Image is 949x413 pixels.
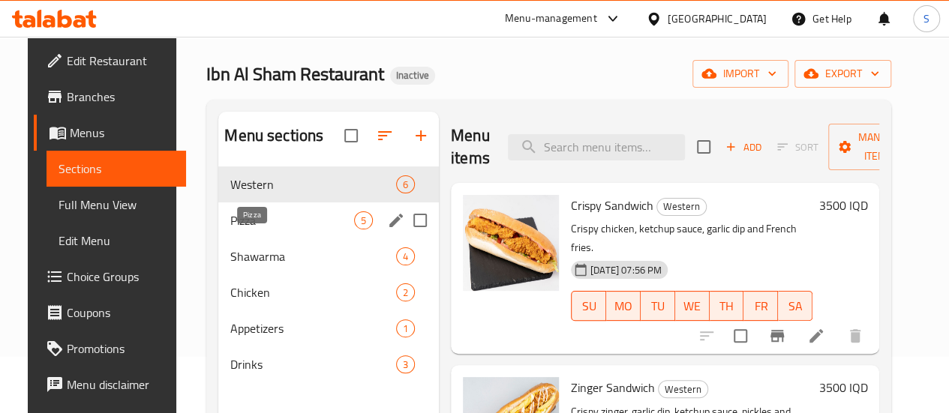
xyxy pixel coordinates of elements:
[778,291,812,321] button: SA
[34,79,186,115] a: Branches
[206,57,384,91] span: Ibn Al Sham Restaurant
[508,134,685,160] input: search
[828,124,929,170] button: Manage items
[571,291,606,321] button: SU
[451,124,490,169] h2: Menu items
[578,295,600,317] span: SU
[641,291,675,321] button: TU
[34,43,186,79] a: Edit Restaurant
[656,198,707,216] div: Western
[463,195,559,291] img: Crispy Sandwich
[47,151,186,187] a: Sections
[335,120,367,151] span: Select all sections
[397,250,414,264] span: 4
[806,64,879,83] span: export
[390,69,435,82] span: Inactive
[390,67,435,85] div: Inactive
[397,286,414,300] span: 2
[218,160,439,388] nav: Menu sections
[658,380,708,398] div: Western
[67,376,174,394] span: Menu disclaimer
[668,10,767,27] div: [GEOGRAPHIC_DATA]
[749,295,772,317] span: FR
[34,331,186,367] a: Promotions
[354,211,373,229] div: items
[47,187,186,223] a: Full Menu View
[47,223,186,259] a: Edit Menu
[716,295,738,317] span: TH
[230,175,396,193] span: Western
[218,346,439,382] div: Drinks3
[719,136,767,159] span: Add item
[70,124,174,142] span: Menus
[571,194,653,217] span: Crispy Sandwich
[923,10,929,27] span: S
[396,283,415,301] div: items
[59,160,174,178] span: Sections
[743,291,778,321] button: FR
[403,118,439,154] button: Add section
[397,358,414,372] span: 3
[692,60,788,88] button: import
[704,64,776,83] span: import
[230,283,396,301] span: Chicken
[396,247,415,265] div: items
[675,291,710,321] button: WE
[59,196,174,214] span: Full Menu View
[840,128,917,166] span: Manage items
[681,295,704,317] span: WE
[224,124,323,147] h2: Menu sections
[59,232,174,250] span: Edit Menu
[34,115,186,151] a: Menus
[767,136,828,159] span: Select section first
[571,220,812,257] p: Crispy chicken, ketchup sauce, garlic dip and French fries.
[719,136,767,159] button: Add
[67,268,174,286] span: Choice Groups
[230,355,396,373] span: Drinks
[584,263,668,277] span: [DATE] 07:56 PM
[784,295,806,317] span: SA
[396,355,415,373] div: items
[837,318,873,354] button: delete
[34,367,186,403] a: Menu disclaimer
[385,209,407,232] button: edit
[818,195,867,216] h6: 3500 IQD
[34,259,186,295] a: Choice Groups
[396,175,415,193] div: items
[505,10,597,28] div: Menu-management
[230,211,354,229] span: Pizza
[67,52,174,70] span: Edit Restaurant
[647,295,669,317] span: TU
[397,322,414,336] span: 1
[67,88,174,106] span: Branches
[230,247,396,265] span: Shawarma
[759,318,795,354] button: Branch-specific-item
[67,304,174,322] span: Coupons
[688,131,719,163] span: Select section
[218,238,439,274] div: Shawarma4
[818,377,867,398] h6: 3500 IQD
[355,214,372,228] span: 5
[367,118,403,154] span: Sort sections
[218,202,439,238] div: Pizza5edit
[67,340,174,358] span: Promotions
[794,60,891,88] button: export
[230,319,396,337] span: Appetizers
[725,320,756,352] span: Select to update
[396,319,415,337] div: items
[218,274,439,310] div: Chicken2
[657,198,706,215] span: Western
[218,166,439,202] div: Western6
[723,139,764,156] span: Add
[218,310,439,346] div: Appetizers1
[34,295,186,331] a: Coupons
[710,291,744,321] button: TH
[606,291,641,321] button: MO
[397,178,414,192] span: 6
[659,381,707,398] span: Western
